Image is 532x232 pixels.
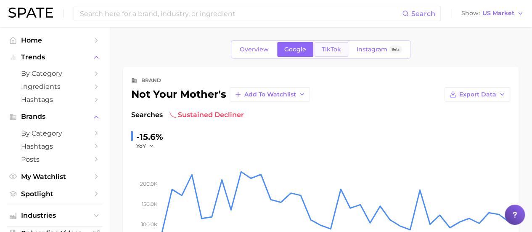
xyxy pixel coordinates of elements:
span: Posts [21,155,88,163]
span: Industries [21,212,88,219]
span: Ingredients [21,83,88,91]
span: by Category [21,69,88,77]
button: YoY [136,142,154,149]
span: Add to Watchlist [244,91,296,98]
span: Hashtags [21,142,88,150]
a: InstagramBeta [349,42,409,57]
div: -15.6% [136,130,163,144]
span: sustained decliner [169,110,244,120]
div: not your mother's [131,89,226,99]
img: SPATE [8,8,53,18]
span: Show [461,11,480,16]
span: Searches [131,110,163,120]
span: Export Data [459,91,496,98]
span: Hashtags [21,96,88,104]
a: Overview [233,42,276,57]
span: Trends [21,53,88,61]
a: My Watchlist [7,170,103,183]
tspan: 200.0k [140,180,158,187]
a: Ingredients [7,80,103,93]
span: Overview [240,46,269,53]
span: Google [284,46,306,53]
a: Spotlight [7,187,103,200]
img: sustained decliner [169,112,176,118]
input: Search here for a brand, industry, or ingredient [79,6,402,21]
a: Posts [7,153,103,166]
button: ShowUS Market [459,8,526,19]
span: My Watchlist [21,173,88,181]
button: Industries [7,209,103,222]
span: by Category [21,129,88,137]
span: Search [411,10,435,18]
button: Add to Watchlist [230,87,310,101]
button: Brands [7,110,103,123]
a: Google [277,42,313,57]
tspan: 150.0k [142,201,158,207]
span: Brands [21,113,88,120]
span: Instagram [357,46,387,53]
a: Home [7,34,103,47]
div: brand [141,75,161,85]
span: Spotlight [21,190,88,198]
a: by Category [7,67,103,80]
a: Hashtags [7,140,103,153]
button: Trends [7,51,103,64]
button: Export Data [445,87,510,101]
a: Hashtags [7,93,103,106]
a: TikTok [315,42,348,57]
span: YoY [136,142,146,149]
span: TikTok [322,46,341,53]
span: Home [21,36,88,44]
span: US Market [482,11,514,16]
a: by Category [7,127,103,140]
tspan: 100.0k [141,221,158,227]
span: Beta [392,46,400,53]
